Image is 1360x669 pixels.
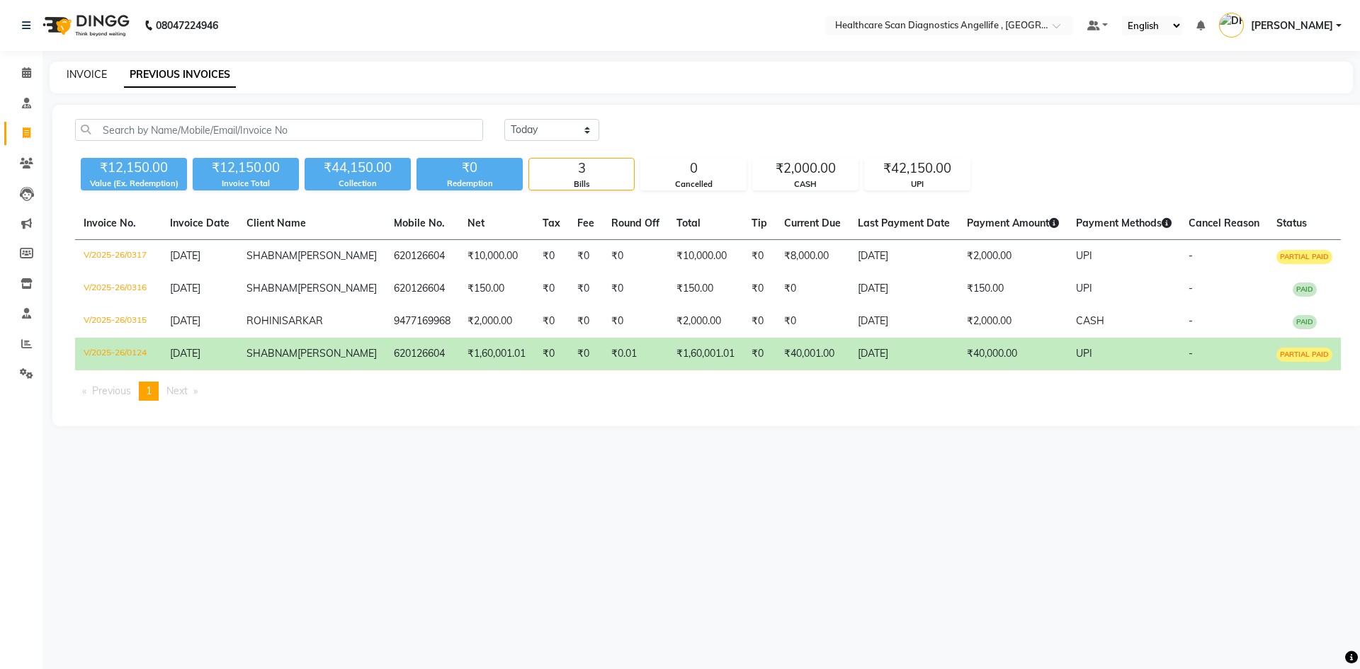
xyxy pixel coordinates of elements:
b: 08047224946 [156,6,218,45]
a: INVOICE [67,68,107,81]
span: 1 [146,384,152,397]
span: Invoice No. [84,217,136,229]
span: Current Due [784,217,841,229]
span: - [1189,314,1193,327]
span: UPI [1076,347,1092,360]
span: SHABNAM [246,282,297,295]
td: ₹0 [776,273,849,305]
td: ₹0 [534,273,569,305]
span: PARTIAL PAID [1276,250,1332,264]
td: ₹0 [743,338,776,370]
span: CASH [1076,314,1104,327]
span: Total [676,217,701,229]
td: [DATE] [849,240,958,273]
span: Tip [752,217,767,229]
span: PAID [1293,315,1317,329]
span: [PERSON_NAME] [297,249,377,262]
td: ₹0 [743,240,776,273]
span: PARTIAL PAID [1276,348,1332,362]
span: Fee [577,217,594,229]
td: ₹2,000.00 [958,305,1067,338]
span: ROHINI [246,314,282,327]
span: [DATE] [170,314,200,327]
span: Payment Amount [967,217,1059,229]
td: ₹0 [603,273,668,305]
td: ₹2,000.00 [459,305,534,338]
span: Net [467,217,484,229]
span: Tax [543,217,560,229]
td: ₹0 [534,305,569,338]
div: ₹44,150.00 [305,158,411,178]
td: ₹0 [743,273,776,305]
div: UPI [865,178,970,190]
td: 620126604 [385,273,459,305]
div: ₹42,150.00 [865,159,970,178]
td: ₹0 [534,338,569,370]
td: ₹1,60,001.01 [668,338,743,370]
td: ₹2,000.00 [668,305,743,338]
div: 3 [529,159,634,178]
span: - [1189,249,1193,262]
span: SHABNAM [246,249,297,262]
td: 620126604 [385,338,459,370]
div: Bills [529,178,634,190]
img: logo [36,6,133,45]
td: V/2025-26/0315 [75,305,161,338]
td: ₹0 [534,240,569,273]
span: - [1189,347,1193,360]
td: ₹0 [569,240,603,273]
td: [DATE] [849,273,958,305]
span: Cancel Reason [1189,217,1259,229]
span: SARKAR [282,314,323,327]
td: 9477169968 [385,305,459,338]
td: V/2025-26/0124 [75,338,161,370]
span: UPI [1076,249,1092,262]
td: [DATE] [849,338,958,370]
span: SHABNAM [246,347,297,360]
div: Value (Ex. Redemption) [81,178,187,190]
span: [DATE] [170,347,200,360]
td: ₹2,000.00 [958,240,1067,273]
div: ₹2,000.00 [753,159,858,178]
span: Mobile No. [394,217,445,229]
div: ₹12,150.00 [193,158,299,178]
td: ₹0 [569,305,603,338]
span: Last Payment Date [858,217,950,229]
td: ₹0 [569,338,603,370]
span: Next [166,384,188,397]
td: ₹150.00 [459,273,534,305]
img: DR AFTAB ALAM [1219,13,1244,38]
td: ₹10,000.00 [668,240,743,273]
td: ₹10,000.00 [459,240,534,273]
span: PAID [1293,282,1317,297]
td: ₹0 [603,305,668,338]
span: Previous [92,384,131,397]
td: ₹0 [743,305,776,338]
input: Search by Name/Mobile/Email/Invoice No [75,119,483,141]
nav: Pagination [75,382,1341,401]
span: Client Name [246,217,306,229]
td: ₹1,60,001.01 [459,338,534,370]
span: Round Off [611,217,659,229]
span: [DATE] [170,282,200,295]
span: [PERSON_NAME] [297,282,377,295]
td: ₹150.00 [668,273,743,305]
span: [PERSON_NAME] [1251,18,1333,33]
td: 620126604 [385,240,459,273]
td: ₹0 [603,240,668,273]
span: Invoice Date [170,217,229,229]
span: [DATE] [170,249,200,262]
td: ₹0.01 [603,338,668,370]
div: Redemption [416,178,523,190]
td: V/2025-26/0316 [75,273,161,305]
div: Cancelled [641,178,746,190]
td: ₹150.00 [958,273,1067,305]
span: Status [1276,217,1307,229]
div: 0 [641,159,746,178]
div: Collection [305,178,411,190]
td: ₹8,000.00 [776,240,849,273]
td: [DATE] [849,305,958,338]
span: - [1189,282,1193,295]
a: PREVIOUS INVOICES [124,62,236,88]
span: Payment Methods [1076,217,1172,229]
